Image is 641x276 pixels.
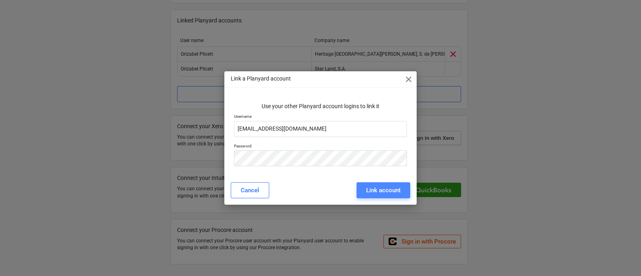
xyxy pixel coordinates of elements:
div: Cancel [241,185,259,195]
p: Username [234,114,407,121]
iframe: Chat Widget [601,238,641,276]
div: Link account [366,185,401,195]
input: Username [234,121,407,137]
span: close [404,75,413,84]
button: Link account [357,182,410,198]
p: Link a Planyard account [231,75,291,83]
button: Cancel [231,182,269,198]
div: Widget de chat [601,238,641,276]
p: Use your other Planyard account logins to link it [231,102,410,111]
p: Password [234,143,407,150]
